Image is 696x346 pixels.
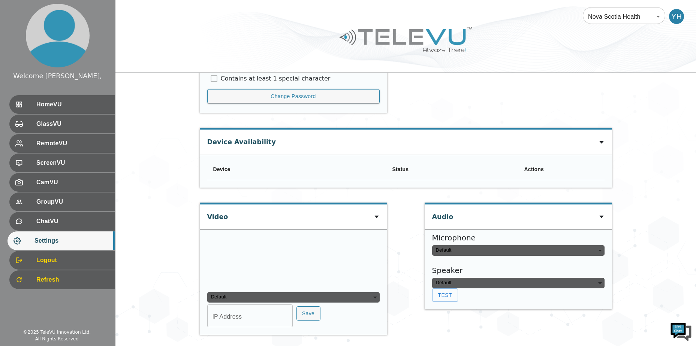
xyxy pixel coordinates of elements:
b: Device [213,166,231,172]
span: Refresh [36,275,109,284]
img: Logo [338,24,473,55]
div: ChatVU [9,212,115,231]
div: Audio [432,204,454,225]
span: RemoteVU [36,139,109,148]
div: Chat with us now [39,39,126,49]
div: All Rights Reserved [35,336,79,342]
table: simple table [207,159,605,180]
span: We're online! [43,94,103,170]
button: Save [296,306,320,321]
span: GlassVU [36,119,109,128]
div: GroupVU [9,192,115,211]
button: Change Password [207,89,380,104]
div: Device Availability [207,130,276,151]
div: HomeVU [9,95,115,114]
div: Minimize live chat window [123,4,141,22]
div: © 2025 TeleVU Innovation Ltd. [23,329,91,336]
div: CamVU [9,173,115,192]
div: YH [669,9,684,24]
b: Status [392,166,409,172]
b: Actions [524,166,543,172]
textarea: Type your message and hit 'Enter' [4,204,143,231]
h5: Microphone [432,233,605,242]
span: Settings [34,236,109,245]
div: Refresh [9,270,115,289]
span: ScreenVU [36,158,109,167]
span: Logout [36,256,109,265]
p: Contains at least 1 special character [221,74,331,83]
div: ScreenVU [9,154,115,172]
div: Welcome [PERSON_NAME], [13,71,102,81]
div: Nova Scotia Health [583,6,665,27]
img: profile.png [26,4,90,67]
div: Default [432,245,605,256]
img: Chat Widget [670,320,692,342]
h5: Speaker [432,266,605,275]
span: CamVU [36,178,109,187]
img: d_736959983_company_1615157101543_736959983 [13,35,31,54]
div: RemoteVU [9,134,115,153]
span: ChatVU [36,217,109,226]
div: Video [207,204,228,225]
div: Default [207,292,380,303]
span: GroupVU [36,197,109,206]
div: Default [432,278,605,288]
div: Settings [7,231,115,250]
div: Logout [9,251,115,270]
button: Test [432,288,458,302]
div: GlassVU [9,115,115,133]
span: HomeVU [36,100,109,109]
